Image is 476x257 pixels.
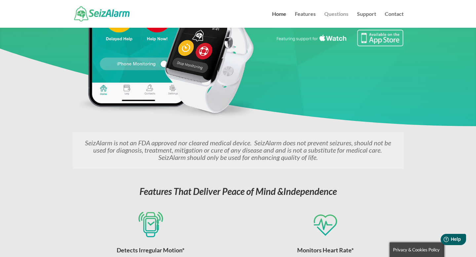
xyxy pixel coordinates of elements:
[417,231,469,250] iframe: Help widget launcher
[393,247,440,252] span: Privacy & Cookies Policy
[385,12,404,28] a: Contact
[275,40,404,48] a: Featuring seizure detection support for the Apple Watch
[85,139,391,161] em: SeizAlarm is not an FDA approved nor cleared medical device. SeizAlarm does not prevent seizures,...
[324,12,348,28] a: Questions
[139,212,163,237] img: Detects seizures via iPhone and Apple Watch sensors
[272,12,286,28] a: Home
[117,246,184,254] span: Detects Irregular Motion*
[313,212,337,237] img: Monitors for seizures using heart rate
[139,186,337,197] em: Features That Deliver Peace of Mind &
[357,12,376,28] a: Support
[283,186,337,197] span: Independence
[295,12,316,28] a: Features
[74,6,130,21] img: SeizAlarm
[275,30,404,46] img: Seizure detection available in the Apple App Store.
[297,246,354,254] span: Monitors Heart Rate*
